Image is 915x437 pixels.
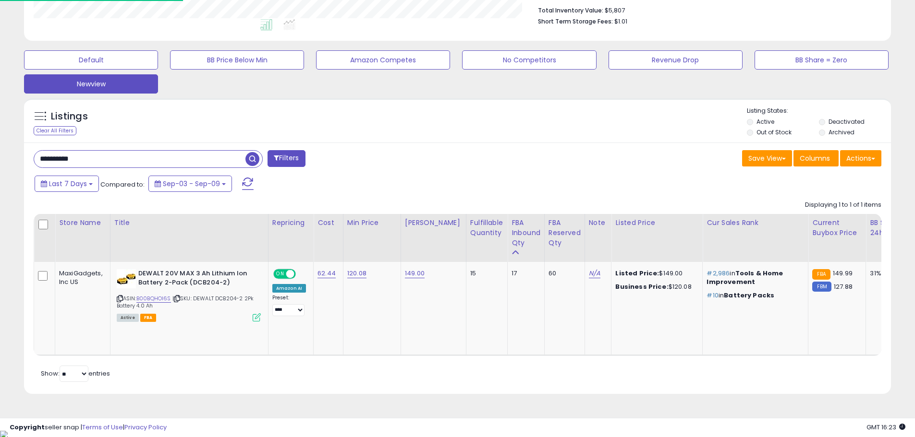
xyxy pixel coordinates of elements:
span: Show: entries [41,369,110,378]
div: 60 [549,269,577,278]
span: ON [274,270,286,278]
a: Privacy Policy [124,423,167,432]
div: $120.08 [615,283,695,291]
a: 120.08 [347,269,366,278]
div: BB Share 24h. [870,218,905,238]
button: BB Price Below Min [170,50,304,70]
a: Terms of Use [82,423,123,432]
span: | SKU: DEWALT DCB204-2 2Pk Battery 4.0 Ah [117,295,254,309]
span: Compared to: [100,180,145,189]
a: 149.00 [405,269,425,278]
div: 31% [870,269,902,278]
div: MaxiGadgets, Inc US [59,269,103,286]
b: Listed Price: [615,269,659,278]
div: FBA inbound Qty [512,218,540,248]
div: ASIN: [117,269,261,320]
span: All listings currently available for purchase on Amazon [117,314,139,322]
button: Amazon Competes [316,50,450,70]
button: Actions [840,150,881,166]
button: Default [24,50,158,70]
div: Clear All Filters [34,126,76,135]
div: Current Buybox Price [812,218,862,238]
div: Title [114,218,264,228]
span: $1.01 [614,17,627,26]
div: Amazon AI [272,284,306,293]
a: 62.44 [317,269,336,278]
small: FBM [812,282,831,292]
button: Newview [24,74,158,94]
div: $149.00 [615,269,695,278]
label: Deactivated [829,118,865,126]
span: 2025-09-17 16:23 GMT [866,423,905,432]
div: FBA Reserved Qty [549,218,581,248]
span: Battery Packs [724,291,774,300]
div: 17 [512,269,537,278]
div: Note [589,218,608,228]
div: Fulfillable Quantity [470,218,503,238]
div: Min Price [347,218,397,228]
div: Cost [317,218,339,228]
span: OFF [294,270,310,278]
span: 149.99 [833,269,853,278]
a: N/A [589,269,600,278]
strong: Copyright [10,423,45,432]
b: Total Inventory Value: [538,6,603,14]
span: #2,986 [707,269,730,278]
span: Sep-03 - Sep-09 [163,179,220,189]
span: FBA [140,314,157,322]
p: in [707,291,801,300]
div: Preset: [272,295,306,316]
div: Displaying 1 to 1 of 1 items [805,201,881,210]
p: in [707,269,801,286]
div: Store Name [59,218,106,228]
span: Last 7 Days [49,179,87,189]
p: Listing States: [747,106,891,116]
div: [PERSON_NAME] [405,218,462,228]
span: #10 [707,291,718,300]
h5: Listings [51,110,88,123]
div: Listed Price [615,218,698,228]
button: Sep-03 - Sep-09 [148,176,232,192]
li: $5,807 [538,4,874,15]
div: Repricing [272,218,309,228]
label: Archived [829,128,854,136]
b: Short Term Storage Fees: [538,17,613,25]
label: Active [756,118,774,126]
button: Revenue Drop [609,50,743,70]
span: Columns [800,154,830,163]
b: DEWALT 20V MAX 3 Ah Lithium Ion Battery 2-Pack (DCB204-2) [138,269,255,289]
img: 41npVUyfJ0L._SL40_.jpg [117,269,136,288]
button: Last 7 Days [35,176,99,192]
button: Filters [268,150,305,167]
button: No Competitors [462,50,596,70]
span: Tools & Home Improvement [707,269,783,286]
button: BB Share = Zero [755,50,889,70]
a: B00BQHOI6S [136,295,171,303]
div: 15 [470,269,500,278]
b: Business Price: [615,282,668,291]
label: Out of Stock [756,128,792,136]
div: seller snap | | [10,423,167,432]
div: Cur Sales Rank [707,218,804,228]
button: Save View [742,150,792,166]
span: 127.88 [834,282,853,291]
small: FBA [812,269,830,280]
button: Columns [793,150,839,166]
